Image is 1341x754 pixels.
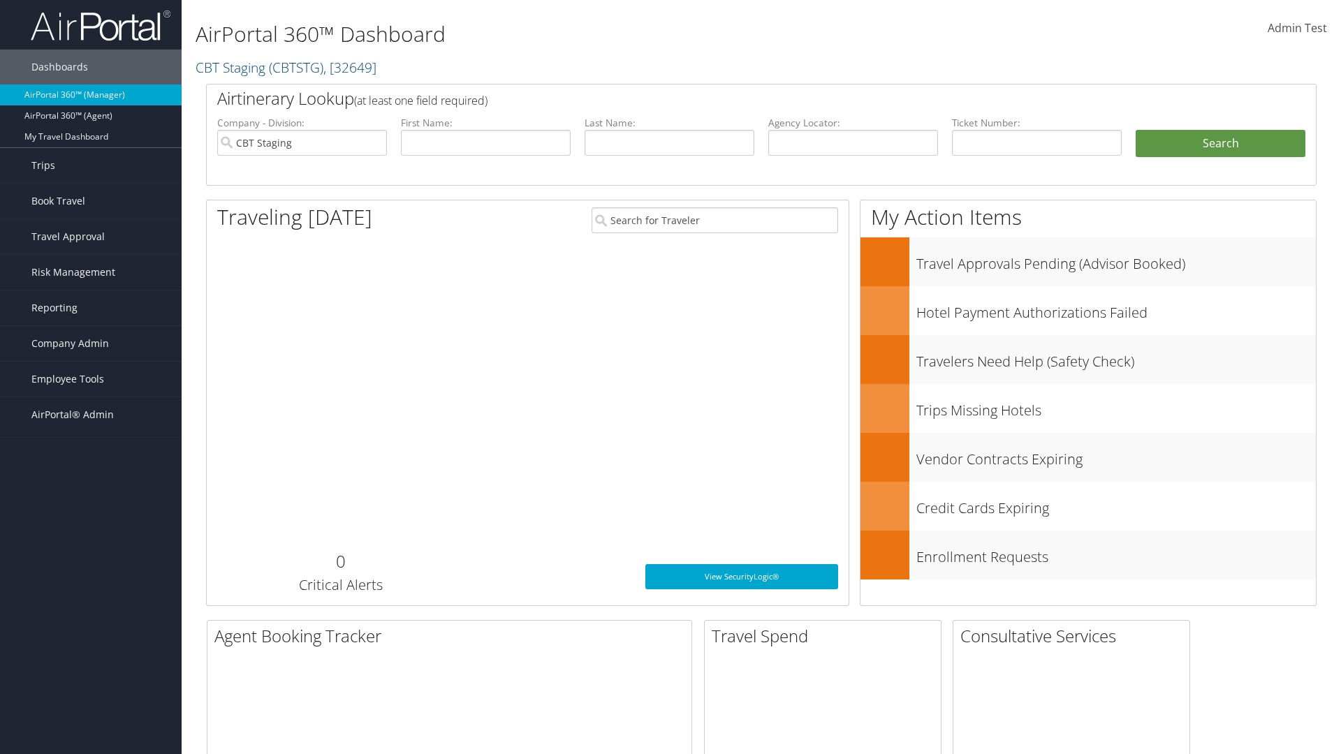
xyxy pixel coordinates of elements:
h3: Credit Cards Expiring [916,491,1316,518]
h1: Traveling [DATE] [217,202,372,232]
a: Travelers Need Help (Safety Check) [860,335,1316,384]
a: Admin Test [1268,7,1327,50]
label: Agency Locator: [768,116,938,130]
h2: Agent Booking Tracker [214,624,691,648]
h2: Consultative Services [960,624,1189,648]
label: First Name: [401,116,571,130]
h3: Enrollment Requests [916,540,1316,567]
img: airportal-logo.png [31,9,170,42]
h3: Hotel Payment Authorizations Failed [916,296,1316,323]
h3: Vendor Contracts Expiring [916,443,1316,469]
label: Company - Division: [217,116,387,130]
span: Travel Approval [31,219,105,254]
h1: AirPortal 360™ Dashboard [196,20,950,49]
label: Ticket Number: [952,116,1122,130]
span: (at least one field required) [354,93,488,108]
span: Dashboards [31,50,88,84]
h2: Travel Spend [712,624,941,648]
h3: Critical Alerts [217,575,464,595]
a: Credit Cards Expiring [860,482,1316,531]
button: Search [1136,130,1305,158]
a: CBT Staging [196,58,376,77]
span: Reporting [31,290,78,325]
input: Search for Traveler [592,207,838,233]
h3: Travel Approvals Pending (Advisor Booked) [916,247,1316,274]
a: Travel Approvals Pending (Advisor Booked) [860,237,1316,286]
span: , [ 32649 ] [323,58,376,77]
span: AirPortal® Admin [31,397,114,432]
h1: My Action Items [860,202,1316,232]
span: ( CBTSTG ) [269,58,323,77]
a: Hotel Payment Authorizations Failed [860,286,1316,335]
span: Company Admin [31,326,109,361]
a: View SecurityLogic® [645,564,838,589]
h2: Airtinerary Lookup [217,87,1213,110]
h3: Trips Missing Hotels [916,394,1316,420]
h2: 0 [217,549,464,573]
h3: Travelers Need Help (Safety Check) [916,345,1316,371]
a: Vendor Contracts Expiring [860,433,1316,482]
span: Book Travel [31,184,85,219]
a: Trips Missing Hotels [860,384,1316,433]
span: Trips [31,148,55,183]
span: Admin Test [1268,20,1327,36]
label: Last Name: [585,116,754,130]
a: Enrollment Requests [860,531,1316,579]
span: Risk Management [31,255,115,290]
span: Employee Tools [31,362,104,397]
